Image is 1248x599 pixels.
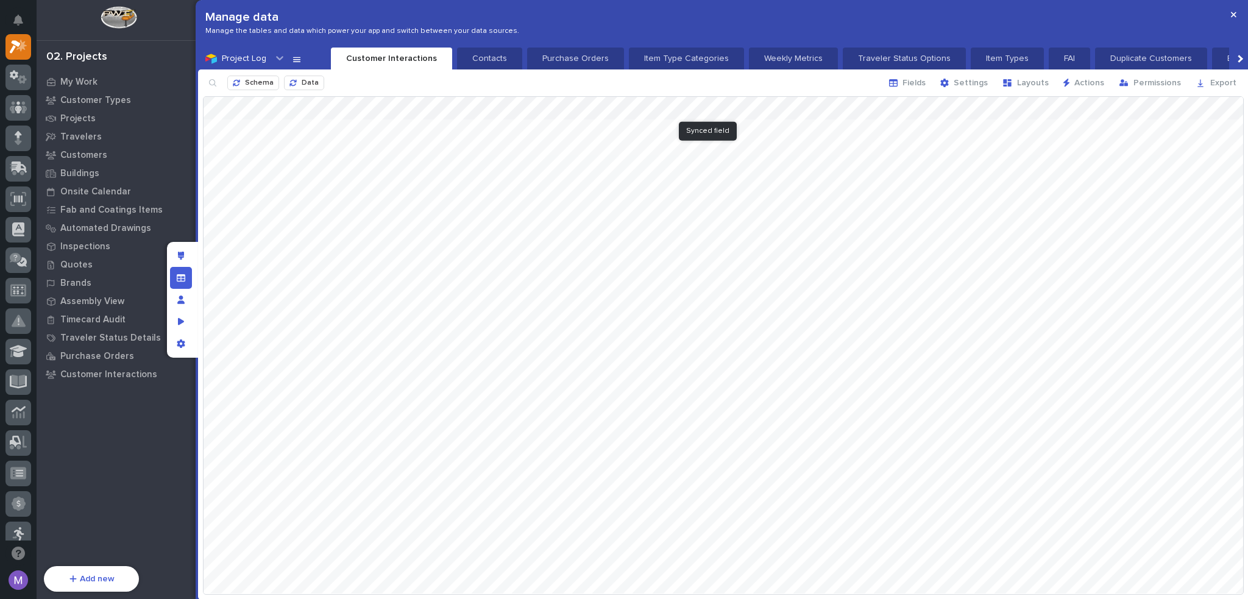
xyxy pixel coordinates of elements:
[60,314,126,325] p: Timecard Audit
[76,292,86,302] div: 🔗
[60,223,151,234] p: Automated Drawings
[12,177,82,187] div: Past conversations
[60,205,163,216] p: Fab and Coatings Items
[37,109,201,127] a: Projects
[12,12,37,36] img: Stacker
[88,291,155,303] span: Onboarding Call
[1102,52,1200,65] p: Duplicate Customers
[5,7,31,33] button: Notifications
[170,245,192,267] div: Edit layout
[60,296,124,307] p: Assembly View
[1133,77,1181,88] span: Permissions
[338,52,445,65] p: Customer Interactions
[205,10,519,24] p: Manage data
[37,328,201,347] a: Traveler Status Details
[1017,77,1049,88] span: Layouts
[60,113,96,124] p: Projects
[933,73,995,93] button: Settings
[108,241,133,250] span: [DATE]
[101,241,105,250] span: •
[37,73,201,91] a: My Work
[12,229,32,249] img: Matthew Hall
[534,52,617,65] p: Purchase Orders
[189,175,222,190] button: See all
[1074,77,1104,88] span: Actions
[60,95,131,106] p: Customer Types
[24,208,34,218] img: 1736555164131-43832dd5-751b-4058-ba23-39d91318e5a0
[24,291,66,303] span: Help Docs
[37,146,201,164] a: Customers
[679,122,737,140] div: Synced field
[71,286,160,308] a: 🔗Onboarding Call
[121,321,147,330] span: Pylon
[37,310,201,328] a: Timecard Audit
[882,73,933,93] button: Fields
[464,52,515,65] p: Contacts
[227,76,279,90] button: Schema
[37,274,201,292] a: Brands
[1056,73,1112,93] button: Actions
[37,182,201,200] a: Onsite Calendar
[60,168,99,179] p: Buildings
[636,52,737,65] p: Item Type Categories
[978,52,1037,65] p: Item Types
[60,333,161,344] p: Traveler Status Details
[60,186,131,197] p: Onsite Calendar
[46,51,107,64] div: 02. Projects
[12,292,22,302] div: 📖
[60,278,91,289] p: Brands
[205,27,519,35] p: Manage the tables and data which power your app and switch between your data sources.
[170,333,192,355] div: App settings
[37,347,201,365] a: Purchase Orders
[170,311,192,333] div: Preview as
[12,135,34,157] img: 1736555164131-43832dd5-751b-4058-ba23-39d91318e5a0
[60,260,93,271] p: Quotes
[284,76,324,90] button: Data
[5,567,31,593] button: users-avatar
[7,286,71,308] a: 📖Help Docs
[37,200,201,219] a: Fab and Coatings Items
[38,241,99,250] span: [PERSON_NAME]
[37,127,201,146] a: Travelers
[41,135,200,147] div: Start new chat
[1111,73,1188,93] button: Permissions
[60,132,102,143] p: Travelers
[12,48,222,68] p: Welcome 👋
[60,77,97,88] p: My Work
[44,566,139,592] button: Add new
[37,365,201,383] a: Customer Interactions
[12,196,32,216] img: Brittany
[37,292,201,310] a: Assembly View
[41,147,171,157] div: We're offline, we will be back soon!
[995,73,1056,93] button: Layouts
[1188,73,1244,93] button: Export
[15,15,31,34] div: Notifications
[850,52,959,65] p: Traveler Status Options
[86,321,147,330] a: Powered byPylon
[37,164,201,182] a: Buildings
[170,289,192,311] div: Manage users
[245,79,274,88] span: Schema
[37,91,201,109] a: Customer Types
[5,541,31,566] button: Open support chat
[37,255,201,274] a: Quotes
[756,52,831,65] p: Weekly Metrics
[38,208,99,218] span: [PERSON_NAME]
[101,6,136,29] img: Workspace Logo
[37,237,201,255] a: Inspections
[302,79,319,88] span: Data
[222,54,266,63] span: Project Log
[12,68,222,87] p: How can we help?
[207,139,222,154] button: Start new chat
[101,208,105,218] span: •
[60,241,110,252] p: Inspections
[1210,77,1236,88] span: Export
[1056,52,1083,65] p: FAI
[170,267,192,289] div: Manage fields and data
[37,219,201,237] a: Automated Drawings
[60,351,134,362] p: Purchase Orders
[60,369,157,380] p: Customer Interactions
[60,150,107,161] p: Customers
[902,77,926,88] span: Fields
[954,77,988,88] span: Settings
